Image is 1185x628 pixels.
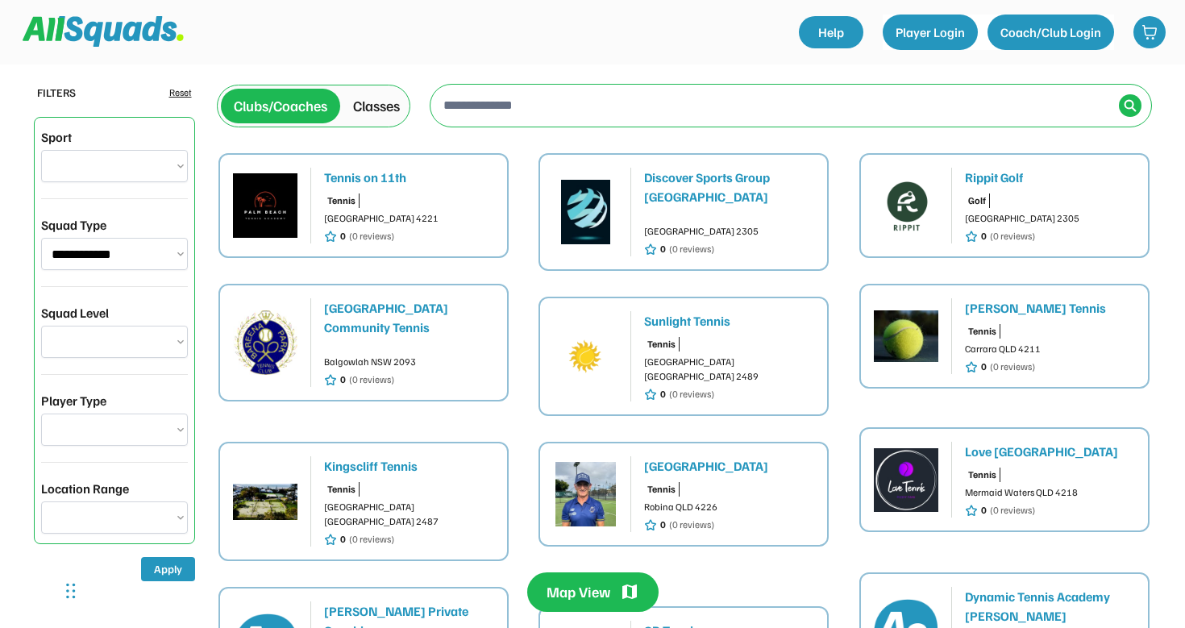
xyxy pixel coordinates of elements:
div: 0 [981,360,987,374]
div: (0 reviews) [990,503,1035,518]
div: 0 [981,229,987,243]
div: Kingscliff Tennis [324,456,494,476]
img: star-01%20%282%29.svg [965,360,978,374]
img: IMG-20250324-WA0000.jpg [233,469,297,534]
img: shopping-cart-01%20%281%29.svg [1141,24,1158,40]
img: star-01%20%282%29.svg [965,504,978,518]
div: Location Range [41,479,129,498]
a: Help [799,16,863,48]
div: Rippit Golf [965,168,1135,187]
img: star-01%20%282%29.svg [324,533,337,547]
div: (0 reviews) [349,372,394,387]
div: Robina QLD 4226 [644,500,814,514]
img: Rippitlogov2_green.png [874,173,938,238]
div: FILTERS [37,84,76,101]
button: Apply [141,557,195,581]
div: 0 [340,372,346,387]
div: 0 [340,229,346,243]
img: bareena_logo.gif [233,310,297,375]
img: IMG_0581.jpeg [553,462,617,526]
div: 0 [340,532,346,547]
div: [GEOGRAPHIC_DATA] [644,456,814,476]
img: IMG_2979.png [233,173,297,238]
div: Reset [169,85,192,100]
img: Icon%20%2838%29.svg [1124,99,1137,112]
button: Player Login [883,15,978,50]
img: Squad%20Logo.svg [23,16,184,47]
div: (0 reviews) [669,387,714,401]
img: LTPP_Logo_REV.jpeg [874,447,938,512]
div: [GEOGRAPHIC_DATA] 2305 [644,224,814,239]
img: star-01%20%282%29.svg [644,388,657,401]
div: (0 reviews) [669,518,714,532]
div: (0 reviews) [990,229,1035,243]
div: [GEOGRAPHIC_DATA] [GEOGRAPHIC_DATA] 2489 [644,355,814,384]
div: Discover Sports Group [GEOGRAPHIC_DATA] [644,168,814,206]
div: Tennis [327,482,355,497]
div: [GEOGRAPHIC_DATA] 4221 [324,211,494,226]
div: Player Type [41,391,106,410]
img: Screen%20Shot%202025-01-24%20at%203.14.40%20pm.png [874,304,938,368]
div: Balgowlah NSW 2093 [324,355,494,369]
div: Squad Type [41,215,106,235]
img: Screen%20Shot%202024-10-29%20at%2010.57.46%20am.png [553,180,617,244]
div: Tennis [968,324,996,339]
div: [GEOGRAPHIC_DATA] Community Tennis [324,298,494,337]
div: (0 reviews) [349,229,394,243]
div: 0 [981,503,987,518]
div: [PERSON_NAME] Tennis [965,298,1135,318]
div: (0 reviews) [990,360,1035,374]
button: Coach/Club Login [987,15,1114,50]
div: Tennis on 11th [324,168,494,187]
div: Sport [41,127,72,147]
div: [GEOGRAPHIC_DATA] [GEOGRAPHIC_DATA] 2487 [324,500,494,529]
div: Love [GEOGRAPHIC_DATA] [965,442,1135,461]
img: star-01%20%282%29.svg [324,230,337,243]
div: 0 [660,387,666,401]
div: Carrara QLD 4211 [965,342,1135,356]
div: Clubs/Coaches [234,95,327,117]
div: Mermaid Waters QLD 4218 [965,485,1135,500]
img: star-01%20%282%29.svg [644,518,657,532]
img: star-01%20%282%29.svg [644,243,657,256]
div: Tennis [968,468,996,482]
img: star-01%20%282%29.svg [324,373,337,387]
div: Map View [547,582,610,602]
div: Golf [968,193,986,208]
div: (0 reviews) [349,532,394,547]
div: 0 [660,518,666,532]
div: 0 [660,242,666,256]
div: Tennis [647,337,676,351]
div: (0 reviews) [669,242,714,256]
div: Sunlight Tennis [644,311,814,331]
img: Sunlight%20tennis%20logo.png [553,324,617,389]
div: Tennis [327,193,355,208]
div: [GEOGRAPHIC_DATA] 2305 [965,211,1135,226]
div: Tennis [647,482,676,497]
div: Squad Level [41,303,109,322]
div: Classes [353,95,400,117]
img: star-01%20%282%29.svg [965,230,978,243]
